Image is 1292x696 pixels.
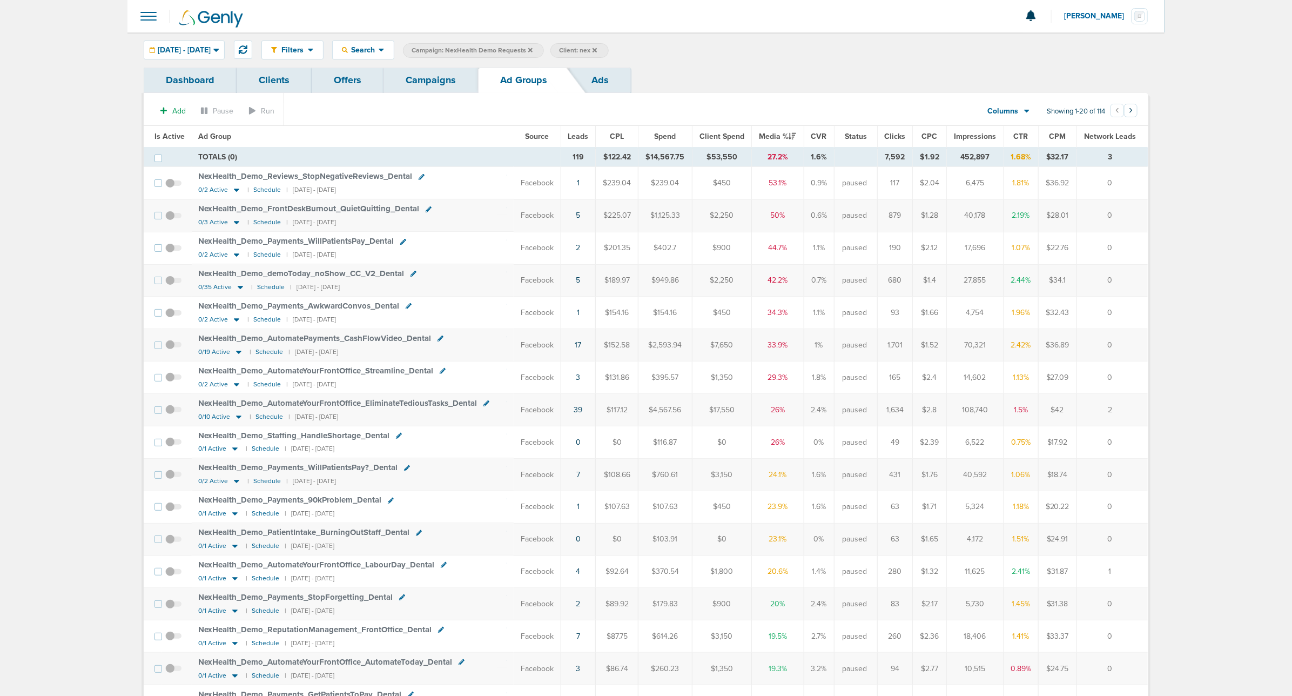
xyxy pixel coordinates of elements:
[842,307,867,318] span: paused
[383,68,478,93] a: Campaigns
[288,413,338,421] small: | [DATE] - [DATE]
[638,232,692,264] td: $402.7
[842,210,867,221] span: paused
[1076,329,1148,362] td: 0
[253,477,281,485] small: Schedule
[692,394,752,426] td: $17,550
[1039,199,1077,232] td: $28.01
[804,523,834,556] td: 0%
[252,542,279,550] small: Schedule
[692,167,752,199] td: $450
[804,458,834,491] td: 1.6%
[946,523,1004,556] td: 4,172
[348,45,379,55] span: Search
[1076,297,1148,329] td: 0
[253,186,281,194] small: Schedule
[1084,132,1136,141] span: Network Leads
[172,106,186,116] span: Add
[885,132,906,141] span: Clicks
[576,567,581,576] a: 4
[913,232,947,264] td: $2.12
[247,186,248,194] small: |
[198,413,230,421] span: 0/10 Active
[1076,148,1148,167] td: 3
[877,232,913,264] td: 190
[1004,199,1039,232] td: 2.19%
[596,523,638,556] td: $0
[752,394,804,426] td: 26%
[247,316,248,324] small: |
[514,199,561,232] td: Facebook
[752,556,804,588] td: 20.6%
[877,329,913,362] td: 1,701
[638,523,692,556] td: $103.91
[1039,167,1077,199] td: $36.92
[804,362,834,394] td: 1.8%
[576,632,580,641] a: 7
[255,348,283,356] small: Schedule
[198,186,228,194] span: 0/2 Active
[198,132,231,141] span: Ad Group
[596,199,638,232] td: $225.07
[198,592,393,602] span: NexHealth_ Demo_ Payments_ StopForgetting_ Dental
[946,148,1004,167] td: 452,897
[559,46,597,55] span: Client: nex
[913,167,947,199] td: $2.04
[1004,523,1039,556] td: 1.51%
[1076,167,1148,199] td: 0
[198,218,228,226] span: 0/3 Active
[253,251,281,259] small: Schedule
[198,269,404,278] span: NexHealth_ Demo_ demoToday_ noShow_ CC_ V2_ Dental
[514,264,561,297] td: Facebook
[577,308,580,317] a: 1
[638,199,692,232] td: $1,125.33
[577,178,580,188] a: 1
[596,148,638,167] td: $122.42
[198,333,431,343] span: NexHealth_ Demo_ AutomatePayments_ CashFlowVideo_ Dental
[286,477,336,485] small: | [DATE] - [DATE]
[514,297,561,329] td: Facebook
[877,264,913,297] td: 680
[192,148,561,167] td: TOTALS (0)
[285,445,334,453] small: | [DATE] - [DATE]
[1064,12,1132,20] span: [PERSON_NAME]
[285,510,334,518] small: | [DATE] - [DATE]
[596,556,638,588] td: $92.64
[1076,362,1148,394] td: 0
[576,373,581,382] a: 3
[312,68,383,93] a: Offers
[842,599,867,610] span: paused
[699,132,744,141] span: Client Spend
[198,366,433,376] span: NexHealth_ Demo_ AutomateYourFrontOffice_ Streamline_ Dental
[1004,426,1039,459] td: 0.75%
[575,340,582,350] a: 17
[514,491,561,523] td: Facebook
[1076,523,1148,556] td: 0
[252,607,279,615] small: Schedule
[288,348,338,356] small: | [DATE] - [DATE]
[877,556,913,588] td: 280
[913,329,947,362] td: $1.52
[257,283,285,291] small: Schedule
[596,232,638,264] td: $201.35
[574,405,583,414] a: 39
[842,340,867,351] span: paused
[610,132,624,141] span: CPL
[198,431,389,440] span: NexHealth_ Demo_ Staffing_ HandleShortage_ Dental
[842,178,867,189] span: paused
[692,199,752,232] td: $2,250
[596,264,638,297] td: $189.97
[692,329,752,362] td: $7,650
[1076,426,1148,459] td: 0
[1039,329,1077,362] td: $36.89
[576,664,581,673] a: 3
[179,10,243,28] img: Genly
[253,218,281,226] small: Schedule
[845,132,867,141] span: Status
[946,394,1004,426] td: 108,740
[842,501,867,512] span: paused
[1111,105,1138,118] ul: Pagination
[514,167,561,199] td: Facebook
